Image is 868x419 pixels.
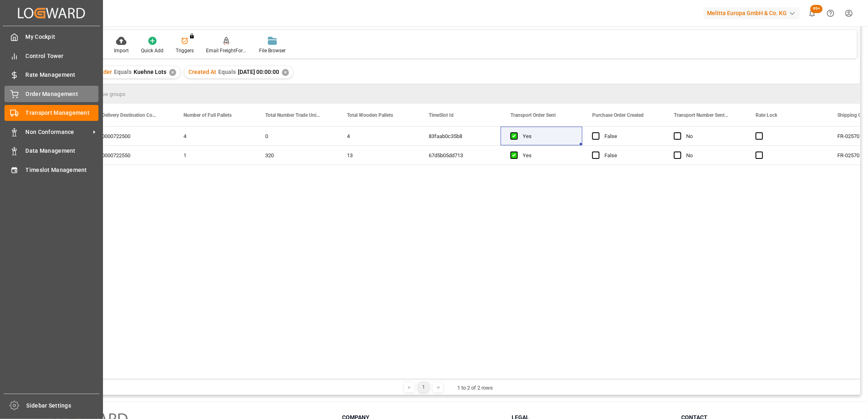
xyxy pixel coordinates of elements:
a: Rate Management [4,67,98,83]
span: TimeSlot Id [429,112,454,118]
div: False [604,127,654,146]
div: 0000722500 [92,127,174,145]
div: Quick Add [141,47,163,54]
span: Created At [188,69,216,75]
div: ✕ [282,69,289,76]
span: Rate Lock [756,112,777,118]
span: Number of Full Pallets [183,112,232,118]
div: 67d5b05dd713 [419,146,501,165]
a: Control Tower [4,48,98,64]
div: Yes [523,127,573,146]
div: 13 [337,146,419,165]
div: 0000722550 [92,146,174,165]
a: Order Management [4,86,98,102]
span: Rate Management [26,71,99,79]
a: My Cockpit [4,29,98,45]
div: 4 [174,127,255,145]
span: Order Management [26,90,99,98]
span: 99+ [810,5,823,13]
a: Timeslot Management [4,162,98,178]
div: 1 [418,382,429,392]
span: Total Number Trade Units [265,112,320,118]
div: 4 [337,127,419,145]
div: 0 [255,127,337,145]
div: 320 [255,146,337,165]
div: Email FreightForwarders [206,47,247,54]
span: Purchase Order Created [592,112,644,118]
div: ✕ [169,69,176,76]
span: Transport Number Sent SAP [674,112,729,118]
span: Transport Management [26,109,99,117]
div: False [604,146,654,165]
div: Yes [523,146,573,165]
span: Data Management [26,147,99,155]
div: 1 to 2 of 2 rows [457,384,493,392]
span: Control Tower [26,52,99,60]
span: Non Conformance [26,128,90,136]
span: Transport Order Sent [510,112,556,118]
span: Sidebar Settings [27,401,100,410]
button: show 100 new notifications [803,4,821,22]
span: Kuehne Lots [134,69,166,75]
a: Data Management [4,143,98,159]
span: Equals [218,69,236,75]
span: Timeslot Management [26,166,99,174]
div: No [686,127,736,146]
span: [DATE] 00:00:00 [238,69,279,75]
button: Melitta Europa GmbH & Co. KG [704,5,803,21]
span: Delivery Destination Code [102,112,157,118]
button: Help Center [821,4,840,22]
a: Transport Management [4,105,98,121]
span: Equals [114,69,132,75]
span: My Cockpit [26,33,99,41]
div: Import [114,47,129,54]
div: 83faab0c35b8 [419,127,501,145]
div: No [686,146,736,165]
div: Melitta Europa GmbH & Co. KG [704,7,800,19]
span: Total Wooden Pallets [347,112,393,118]
div: 1 [174,146,255,165]
div: File Browser [259,47,286,54]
